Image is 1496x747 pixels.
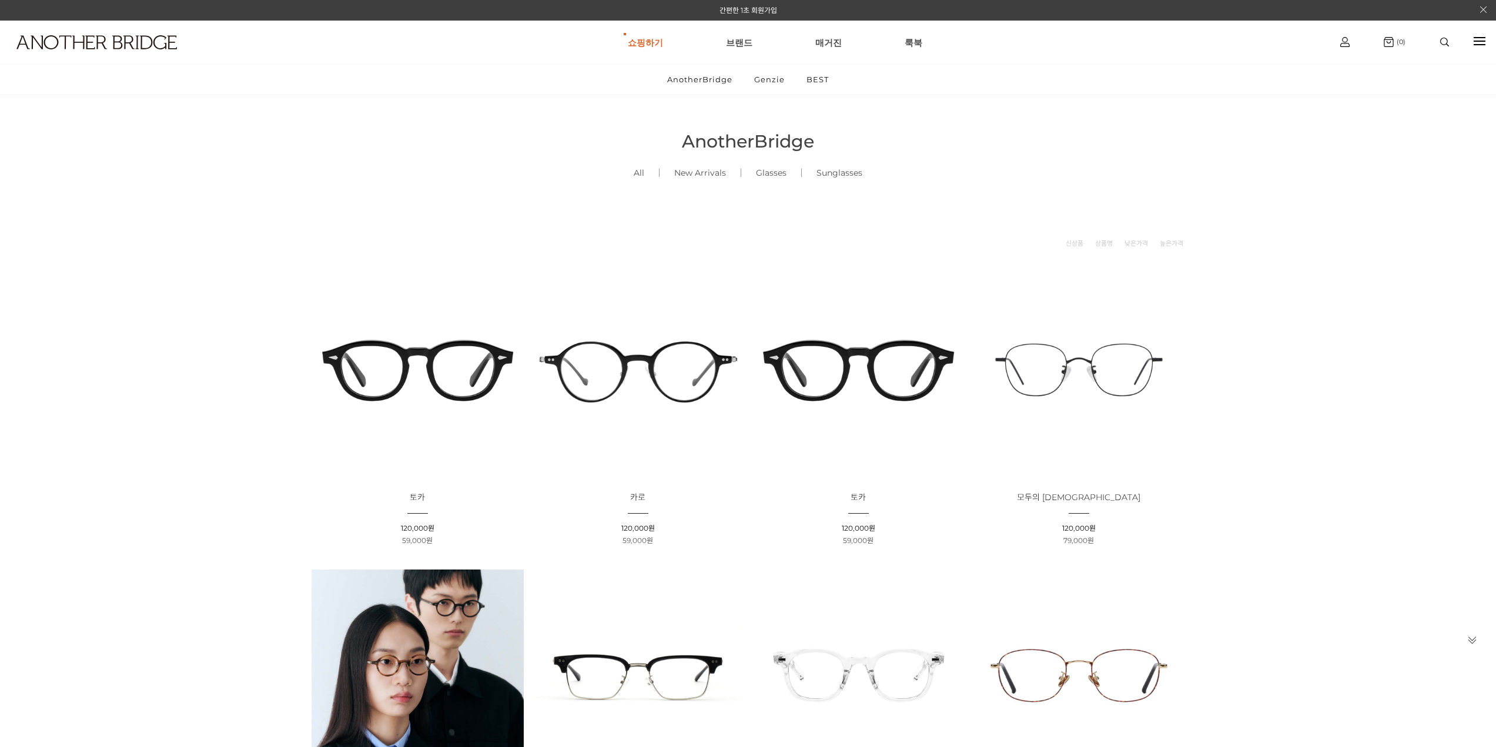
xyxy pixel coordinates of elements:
a: 상품명 [1095,237,1113,249]
span: 모두의 [DEMOGRAPHIC_DATA] [1017,492,1140,503]
span: 카로 [630,492,645,503]
a: All [619,153,659,193]
a: 카로 [630,493,645,502]
img: search [1440,38,1449,46]
a: 신상품 [1066,237,1083,249]
span: 59,000원 [402,536,433,545]
span: (0) [1394,38,1405,46]
img: 토카 아세테이트 안경 - 다양한 스타일에 맞는 뿔테 안경 이미지 [752,264,965,476]
span: AnotherBridge [682,130,814,152]
a: logo [6,35,230,78]
span: 120,000원 [401,524,434,532]
img: 카로 - 감각적인 디자인의 패션 아이템 이미지 [532,264,744,476]
a: 토카 [410,493,425,502]
a: 모두의 [DEMOGRAPHIC_DATA] [1017,493,1140,502]
a: 간편한 1초 회원가입 [719,6,777,15]
a: New Arrivals [660,153,741,193]
span: 토카 [851,492,866,503]
span: 120,000원 [621,524,655,532]
a: 매거진 [815,21,842,63]
a: 토카 [851,493,866,502]
a: AnotherBridge [657,64,742,95]
a: BEST [796,64,839,95]
a: 쇼핑하기 [628,21,663,63]
img: logo [16,35,177,49]
span: 59,000원 [623,536,653,545]
img: cart [1384,37,1394,47]
a: Genzie [744,64,795,95]
a: 낮은가격 [1124,237,1148,249]
a: Glasses [741,153,801,193]
img: 토카 아세테이트 뿔테 안경 이미지 [312,264,524,476]
span: 59,000원 [843,536,873,545]
a: 브랜드 [726,21,752,63]
img: 모두의 안경 - 다양한 크기에 맞춘 다용도 디자인 이미지 [973,264,1185,476]
span: 79,000원 [1063,536,1094,545]
img: cart [1340,37,1350,47]
span: 토카 [410,492,425,503]
a: (0) [1384,37,1405,47]
a: 룩북 [905,21,922,63]
a: Sunglasses [802,153,877,193]
a: 높은가격 [1160,237,1183,249]
span: 120,000원 [842,524,875,532]
span: 120,000원 [1062,524,1096,532]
